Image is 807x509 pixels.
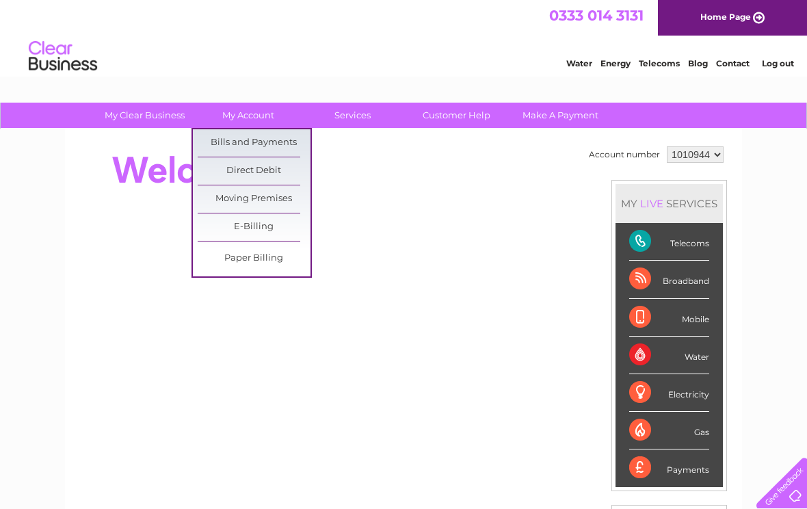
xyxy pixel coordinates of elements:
div: LIVE [637,197,666,210]
div: Mobile [629,299,709,337]
a: Bills and Payments [198,129,310,157]
div: Telecoms [629,223,709,261]
a: Telecoms [639,58,680,68]
a: Services [296,103,409,128]
a: Water [566,58,592,68]
div: Payments [629,449,709,486]
a: Direct Debit [198,157,310,185]
div: Water [629,337,709,374]
a: Energy [600,58,631,68]
a: My Clear Business [88,103,201,128]
a: Blog [688,58,708,68]
div: Electricity [629,374,709,412]
div: MY SERVICES [616,184,723,223]
a: E-Billing [198,213,310,241]
a: Paper Billing [198,245,310,272]
a: Moving Premises [198,185,310,213]
a: 0333 014 3131 [549,7,644,24]
td: Account number [585,143,663,166]
img: logo.png [28,36,98,77]
a: Contact [716,58,750,68]
div: Broadband [629,261,709,298]
div: Gas [629,412,709,449]
a: My Account [192,103,305,128]
a: Make A Payment [504,103,617,128]
a: Customer Help [400,103,513,128]
a: Log out [762,58,794,68]
div: Clear Business is a trading name of Verastar Limited (registered in [GEOGRAPHIC_DATA] No. 3667643... [81,8,728,66]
